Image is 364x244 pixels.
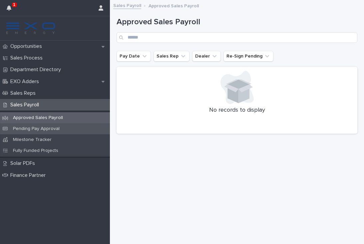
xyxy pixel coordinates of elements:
[8,66,66,73] p: Department Directory
[7,4,15,16] div: 1
[8,172,51,179] p: Finance Partner
[117,51,151,61] button: Pay Date
[8,115,68,121] p: Approved Sales Payroll
[8,148,64,154] p: Fully Funded Projects
[8,90,41,96] p: Sales Reps
[8,78,44,85] p: EXO Adders
[8,126,65,132] p: Pending Pay Approval
[8,102,44,108] p: Sales Payroll
[121,107,353,114] p: No records to display
[117,17,357,27] h1: Approved Sales Payroll
[5,22,56,35] img: FKS5r6ZBThi8E5hshIGi
[8,43,47,50] p: Opportunities
[117,32,357,43] input: Search
[154,51,189,61] button: Sales Rep
[13,2,15,7] p: 1
[149,2,199,9] p: Approved Sales Payroll
[113,1,141,9] a: Sales Payroll
[8,160,40,167] p: Solar PDFs
[192,51,221,61] button: Dealer
[223,51,273,61] button: Re-Sign Pending
[8,137,57,143] p: Milestone Tracker
[8,55,48,61] p: Sales Process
